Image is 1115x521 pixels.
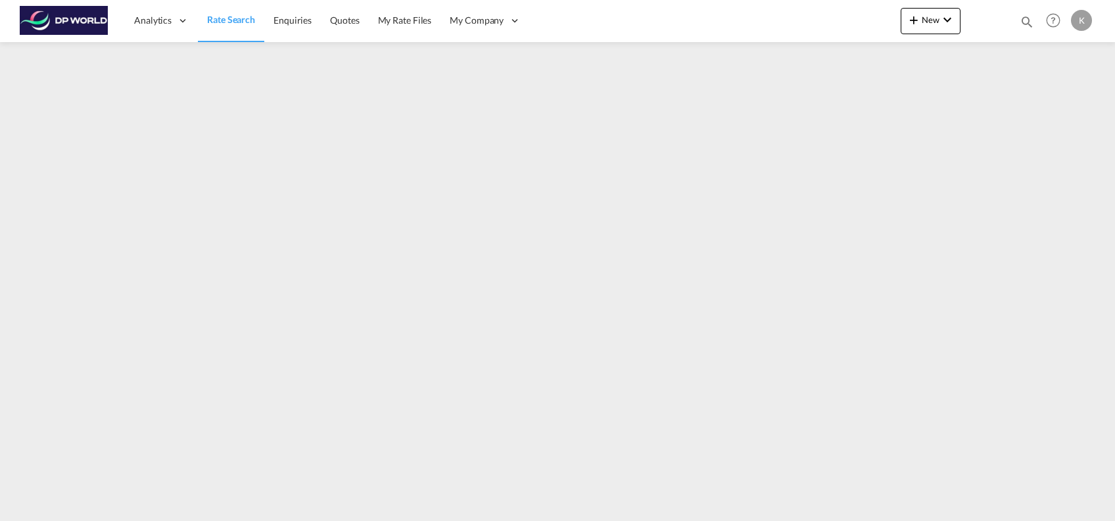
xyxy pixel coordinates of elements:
img: c08ca190194411f088ed0f3ba295208c.png [20,6,108,36]
md-icon: icon-plus 400-fg [906,12,922,28]
span: New [906,14,955,25]
span: Analytics [134,14,172,27]
span: Quotes [330,14,359,26]
md-icon: icon-magnify [1020,14,1034,29]
div: Help [1042,9,1071,33]
span: Enquiries [273,14,312,26]
div: K [1071,10,1092,31]
span: Help [1042,9,1064,32]
span: My Company [450,14,504,27]
md-icon: icon-chevron-down [939,12,955,28]
button: icon-plus 400-fgNewicon-chevron-down [901,8,961,34]
div: icon-magnify [1020,14,1034,34]
span: My Rate Files [378,14,432,26]
span: Rate Search [207,14,255,25]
